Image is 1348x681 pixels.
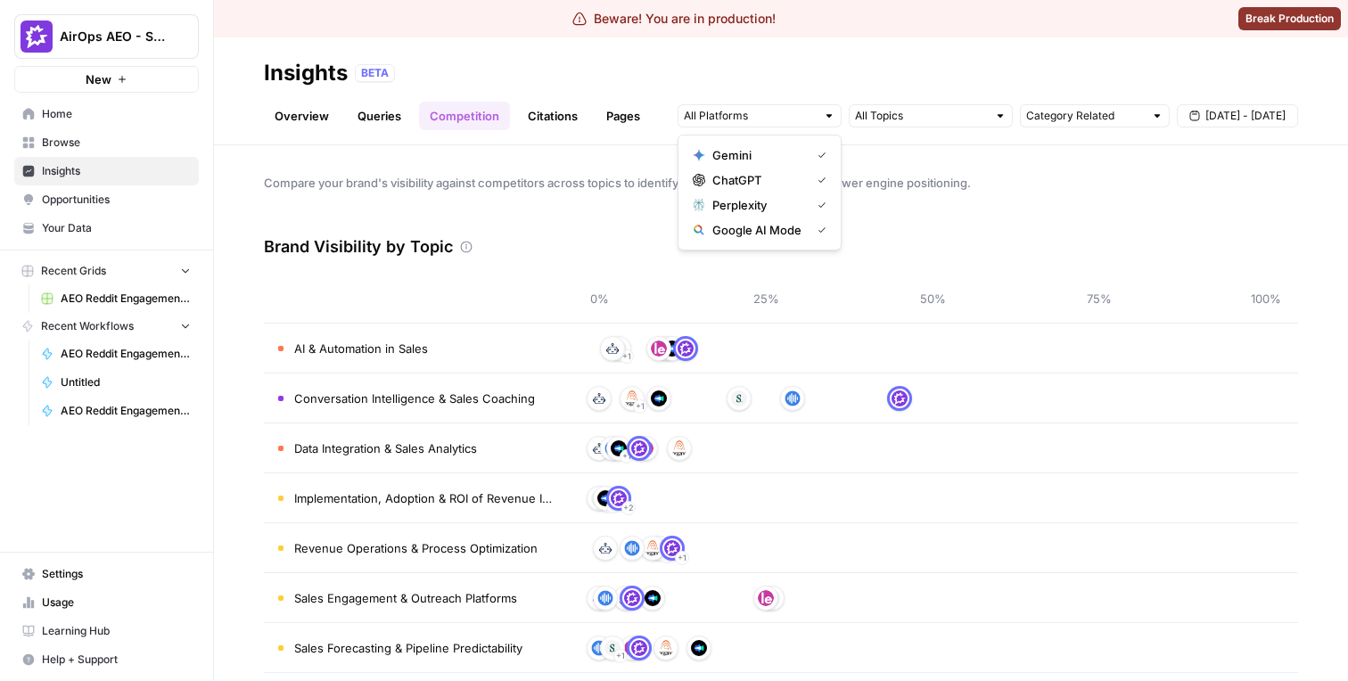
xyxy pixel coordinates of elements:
[611,490,627,506] img: w6cjb6u2gvpdnjw72qw8i2q5f3eb
[42,566,191,582] span: Settings
[712,171,803,189] span: ChatGPT
[86,70,111,88] span: New
[42,135,191,151] span: Browse
[264,174,1298,192] span: Compare your brand's visibility against competitors across topics to identify gaps and opportunit...
[264,234,453,259] h3: Brand Visibility by Topic
[645,590,661,606] img: h6qlr8a97mop4asab8l5qtldq2wv
[591,390,607,406] img: m91aa644vh47mb0y152o0kapheco
[596,102,651,130] a: Pages
[604,440,621,456] img: khqciriqz2uga3pxcoz8d1qji9pc
[616,647,625,665] span: + 1
[748,290,784,308] span: 25%
[14,645,199,674] button: Help + Support
[21,21,53,53] img: AirOps AEO - Single Brand (Gong) Logo
[42,595,191,611] span: Usage
[624,590,640,606] img: w6cjb6u2gvpdnjw72qw8i2q5f3eb
[591,590,607,606] img: m91aa644vh47mb0y152o0kapheco
[61,291,191,307] span: AEO Reddit Engagement (6)
[691,640,707,656] img: h6qlr8a97mop4asab8l5qtldq2wv
[14,258,199,284] button: Recent Grids
[294,340,428,357] span: AI & Automation in Sales
[671,440,687,456] img: e001jt87q6ctylcrzboubucy6uux
[604,340,621,357] img: m91aa644vh47mb0y152o0kapheco
[33,340,199,368] a: AEO Reddit Engagement - Fork
[597,490,613,506] img: h6qlr8a97mop4asab8l5qtldq2wv
[1081,290,1117,308] span: 75%
[636,398,645,415] span: + 1
[33,397,199,425] a: AEO Reddit Engagement - Fork
[264,59,348,87] div: Insights
[14,214,199,242] a: Your Data
[14,157,199,185] a: Insights
[631,440,647,456] img: w6cjb6u2gvpdnjw72qw8i2q5f3eb
[915,290,950,308] span: 50%
[14,14,199,59] button: Workspace: AirOps AEO - Single Brand (Gong)
[624,540,640,556] img: khqciriqz2uga3pxcoz8d1qji9pc
[684,107,816,125] input: All Platforms
[572,10,776,28] div: Beware! You are in production!
[14,313,199,340] button: Recent Workflows
[611,440,627,456] img: h6qlr8a97mop4asab8l5qtldq2wv
[591,640,607,656] img: khqciriqz2uga3pxcoz8d1qji9pc
[664,340,680,357] img: h6qlr8a97mop4asab8l5qtldq2wv
[712,146,803,164] span: Gemini
[1245,11,1334,27] span: Break Production
[645,540,661,556] img: e001jt87q6ctylcrzboubucy6uux
[61,403,191,419] span: AEO Reddit Engagement - Fork
[591,440,607,456] img: m91aa644vh47mb0y152o0kapheco
[892,390,908,406] img: w6cjb6u2gvpdnjw72qw8i2q5f3eb
[1177,104,1298,127] button: [DATE] - [DATE]
[785,390,801,406] img: khqciriqz2uga3pxcoz8d1qji9pc
[604,640,621,656] img: vpq3xj2nnch2e2ivhsgwmf7hbkjf
[42,163,191,179] span: Insights
[622,348,631,365] span: + 1
[42,220,191,236] span: Your Data
[712,196,803,214] span: Perplexity
[622,447,631,465] span: + 1
[1026,107,1144,125] input: Category Related
[758,590,774,606] img: w5j8drkl6vorx9oircl0z03rjk9p
[624,390,640,406] img: e001jt87q6ctylcrzboubucy6uux
[597,590,613,606] img: khqciriqz2uga3pxcoz8d1qji9pc
[41,263,106,279] span: Recent Grids
[664,540,680,556] img: w6cjb6u2gvpdnjw72qw8i2q5f3eb
[60,28,168,45] span: AirOps AEO - Single Brand (Gong)
[419,102,510,130] a: Competition
[42,192,191,208] span: Opportunities
[581,290,617,308] span: 0%
[33,368,199,397] a: Untitled
[14,560,199,588] a: Settings
[651,340,667,357] img: w5j8drkl6vorx9oircl0z03rjk9p
[14,588,199,617] a: Usage
[14,185,199,214] a: Opportunities
[294,489,553,507] span: Implementation, Adoption & ROI of Revenue Intelligence Platforms
[1238,7,1341,30] button: Break Production
[597,540,613,556] img: m91aa644vh47mb0y152o0kapheco
[41,318,134,334] span: Recent Workflows
[294,639,522,657] span: Sales Forecasting & Pipeline Predictability
[678,340,694,357] img: w6cjb6u2gvpdnjw72qw8i2q5f3eb
[1205,108,1286,124] span: [DATE] - [DATE]
[14,617,199,645] a: Learning Hub
[264,102,340,130] a: Overview
[651,390,667,406] img: h6qlr8a97mop4asab8l5qtldq2wv
[1248,290,1284,308] span: 100%
[623,499,634,517] span: + 2
[61,346,191,362] span: AEO Reddit Engagement - Fork
[42,106,191,122] span: Home
[658,640,674,656] img: e001jt87q6ctylcrzboubucy6uux
[294,439,477,457] span: Data Integration & Sales Analytics
[42,652,191,668] span: Help + Support
[42,623,191,639] span: Learning Hub
[14,66,199,93] button: New
[61,374,191,390] span: Untitled
[517,102,588,130] a: Citations
[712,221,803,239] span: Google AI Mode
[591,490,607,506] img: vpq3xj2nnch2e2ivhsgwmf7hbkjf
[347,102,412,130] a: Queries
[855,107,987,125] input: All Topics
[731,390,747,406] img: vpq3xj2nnch2e2ivhsgwmf7hbkjf
[294,390,535,407] span: Conversation Intelligence & Sales Coaching
[294,589,517,607] span: Sales Engagement & Outreach Platforms
[678,549,686,567] span: + 1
